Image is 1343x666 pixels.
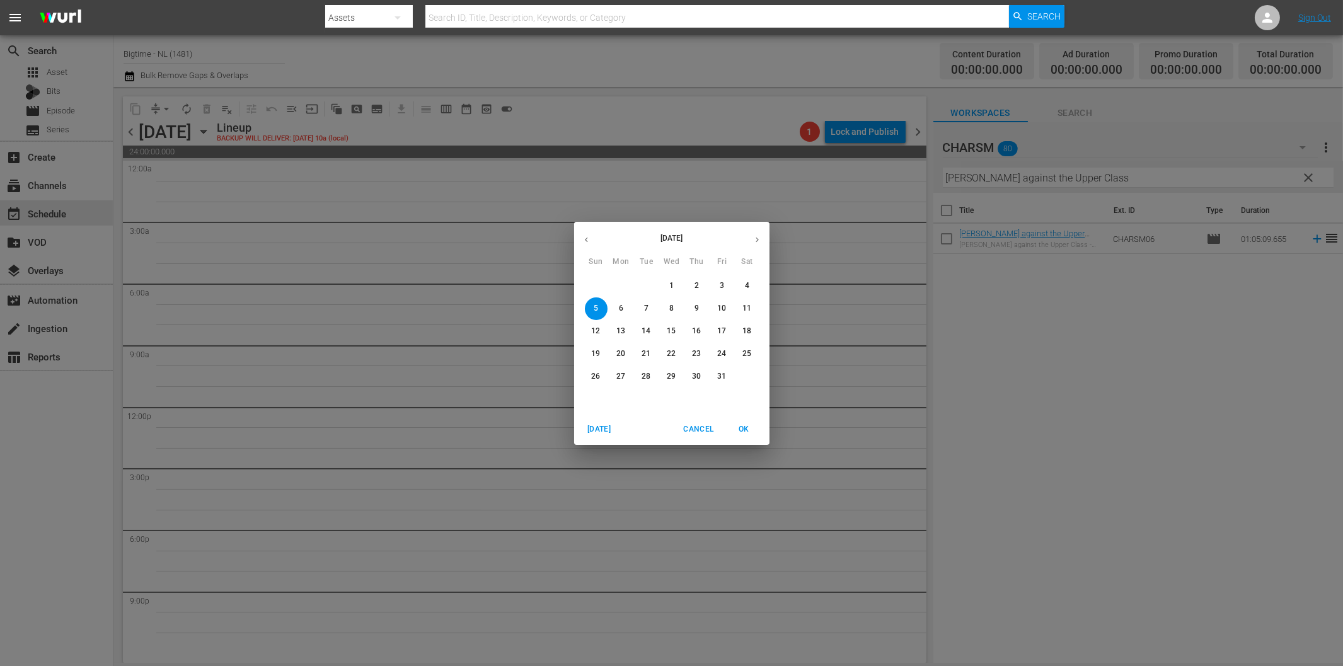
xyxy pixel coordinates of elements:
p: 4 [745,280,749,291]
button: 22 [660,343,683,365]
span: Cancel [683,423,713,436]
button: 28 [635,365,658,388]
button: 8 [660,297,683,320]
p: 20 [616,348,625,359]
span: Fri [711,256,734,268]
button: [DATE] [579,419,620,440]
p: 8 [669,303,674,314]
button: 11 [736,297,759,320]
a: Sign Out [1298,13,1331,23]
span: OK [729,423,759,436]
button: Cancel [678,419,718,440]
button: 20 [610,343,633,365]
p: 31 [717,371,726,382]
p: 22 [667,348,676,359]
img: ans4CAIJ8jUAAAAAAAAAAAAAAAAAAAAAAAAgQb4GAAAAAAAAAAAAAAAAAAAAAAAAJMjXAAAAAAAAAAAAAAAAAAAAAAAAgAT5G... [30,3,91,33]
button: 10 [711,297,734,320]
p: 17 [717,326,726,336]
span: Sun [585,256,608,268]
p: 1 [669,280,674,291]
p: 6 [619,303,623,314]
p: 18 [742,326,751,336]
span: Thu [686,256,708,268]
span: Sat [736,256,759,268]
button: 17 [711,320,734,343]
span: Mon [610,256,633,268]
p: 12 [591,326,600,336]
p: 3 [720,280,724,291]
button: 29 [660,365,683,388]
button: 12 [585,320,608,343]
span: [DATE] [584,423,614,436]
p: 5 [594,303,598,314]
p: 25 [742,348,751,359]
p: 16 [692,326,701,336]
button: 1 [660,275,683,297]
button: 3 [711,275,734,297]
button: 5 [585,297,608,320]
p: 9 [695,303,699,314]
p: 23 [692,348,701,359]
button: 14 [635,320,658,343]
span: menu [8,10,23,25]
p: 24 [717,348,726,359]
button: 13 [610,320,633,343]
span: Wed [660,256,683,268]
p: 21 [642,348,650,359]
span: Tue [635,256,658,268]
button: 18 [736,320,759,343]
button: 27 [610,365,633,388]
button: 9 [686,297,708,320]
button: 31 [711,365,734,388]
button: 16 [686,320,708,343]
p: 29 [667,371,676,382]
span: Search [1027,5,1061,28]
p: 14 [642,326,650,336]
p: 7 [644,303,648,314]
button: 15 [660,320,683,343]
p: 28 [642,371,650,382]
p: [DATE] [599,233,745,244]
button: 25 [736,343,759,365]
button: OK [724,419,764,440]
p: 30 [692,371,701,382]
p: 13 [616,326,625,336]
button: 26 [585,365,608,388]
p: 19 [591,348,600,359]
p: 11 [742,303,751,314]
button: 7 [635,297,658,320]
p: 10 [717,303,726,314]
p: 26 [591,371,600,382]
button: 4 [736,275,759,297]
button: 24 [711,343,734,365]
button: 30 [686,365,708,388]
button: 21 [635,343,658,365]
button: 2 [686,275,708,297]
p: 27 [616,371,625,382]
button: 19 [585,343,608,365]
p: 2 [695,280,699,291]
button: 23 [686,343,708,365]
button: 6 [610,297,633,320]
p: 15 [667,326,676,336]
